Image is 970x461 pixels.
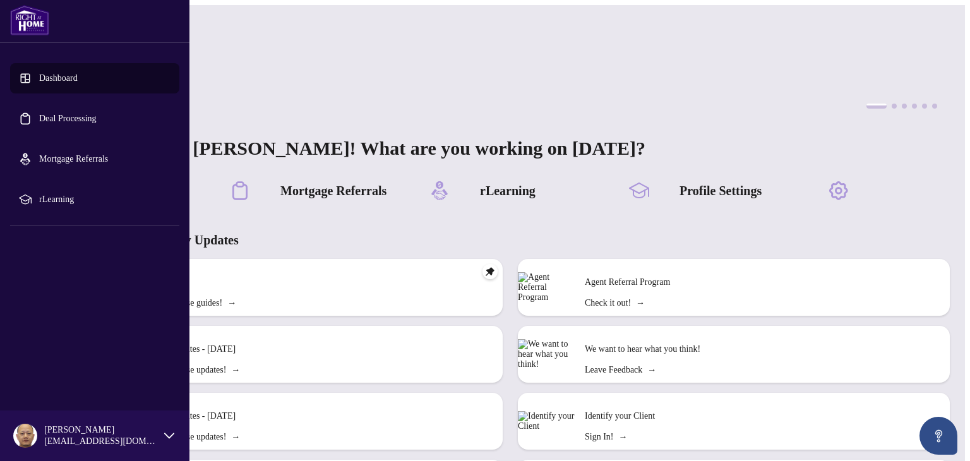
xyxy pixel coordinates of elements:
p: We want to hear what you think! [585,342,940,356]
a: Deal Processing [39,114,97,123]
p: Platform Updates - [DATE] [138,342,493,356]
span: [PERSON_NAME] [44,425,158,435]
h2: Mortgage Referrals [280,182,386,200]
span: rLearning [39,193,171,207]
span: → [636,298,645,308]
img: We want to hear what you think! [518,339,575,369]
a: Sign In!→ [585,432,628,442]
img: Slide 0 [71,20,950,116]
span: → [647,365,656,375]
p: Identify your Client [585,409,940,423]
button: 2 [892,104,897,109]
img: Agent Referral Program [518,272,575,302]
button: Open asap [919,417,957,455]
img: logo [10,5,49,35]
span: pushpin [482,264,498,279]
span: → [231,365,240,375]
a: Check it out!→ [585,298,645,308]
img: Identify your Client [518,411,575,431]
a: Leave Feedback→ [585,365,656,375]
span: → [231,432,240,442]
p: Agent Referral Program [585,275,940,289]
button: 5 [922,104,927,109]
button: 4 [912,104,917,109]
h2: Profile Settings [680,182,762,200]
h1: Welcome back [PERSON_NAME]! What are you working on [DATE]? [71,136,950,160]
button: 1 [866,104,887,109]
p: Self-Help [138,275,493,289]
h3: Brokerage & Industry Updates [71,231,950,249]
a: Mortgage Referrals [39,154,108,164]
a: Dashboard [39,73,78,83]
p: Platform Updates - [DATE] [138,409,493,423]
img: Profile Icon [13,424,37,448]
h2: rLearning [480,182,536,200]
button: 6 [932,104,937,109]
button: 3 [902,104,907,109]
span: → [619,432,628,442]
span: [EMAIL_ADDRESS][DOMAIN_NAME] [44,436,158,446]
span: → [227,298,236,308]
